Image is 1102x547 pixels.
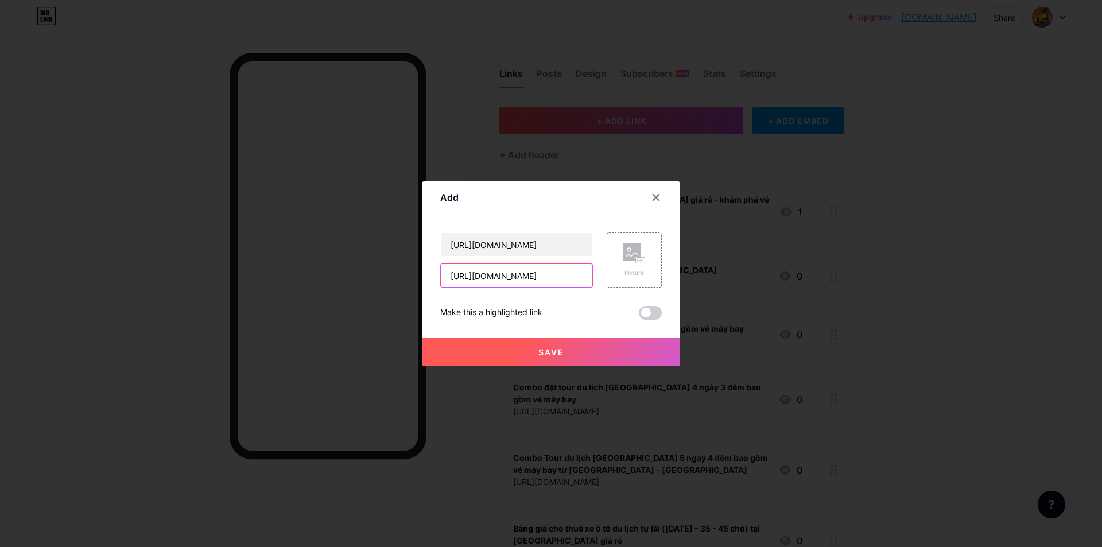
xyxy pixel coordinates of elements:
[441,233,592,256] input: Title
[623,269,646,277] div: Picture
[538,347,564,357] span: Save
[441,264,592,287] input: URL
[440,191,459,204] div: Add
[422,338,680,366] button: Save
[440,306,542,320] div: Make this a highlighted link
